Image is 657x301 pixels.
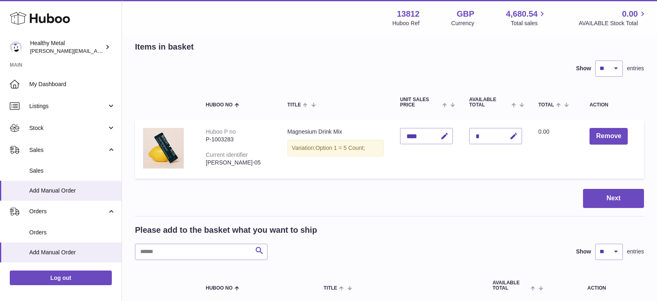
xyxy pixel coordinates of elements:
[29,229,115,236] span: Orders
[469,97,509,108] span: AVAILABLE Total
[10,271,112,285] a: Log out
[30,48,163,54] span: [PERSON_NAME][EMAIL_ADDRESS][DOMAIN_NAME]
[206,128,236,135] div: Huboo P no
[511,19,547,27] span: Total sales
[143,128,184,169] img: Magnesium Drink Mix
[579,9,647,27] a: 0.00 AVAILABLE Stock Total
[29,80,115,88] span: My Dashboard
[135,225,317,236] h2: Please add to the basket what you want to ship
[206,136,271,143] div: P-1003283
[627,65,644,72] span: entries
[622,9,638,19] span: 0.00
[279,120,392,179] td: Magnesium Drink Mix
[627,248,644,256] span: entries
[29,124,107,132] span: Stock
[30,39,103,55] div: Healthy Metal
[287,140,384,156] div: Variation:
[206,159,271,167] div: [PERSON_NAME]-05
[135,41,194,52] h2: Items in basket
[287,102,301,108] span: Title
[206,152,248,158] div: Current identifier
[579,19,647,27] span: AVAILABLE Stock Total
[590,102,636,108] div: Action
[206,102,233,108] span: Huboo no
[10,41,22,53] img: jose@healthy-metal.com
[400,97,440,108] span: Unit Sales Price
[29,208,107,215] span: Orders
[538,102,554,108] span: Total
[315,145,365,151] span: Option 1 = 5 Count;
[590,128,628,145] button: Remove
[397,9,420,19] strong: 13812
[206,286,233,291] span: Huboo no
[324,286,337,291] span: Title
[506,9,538,19] span: 4,680.54
[29,167,115,175] span: Sales
[549,272,644,299] th: Action
[457,9,474,19] strong: GBP
[538,128,549,135] span: 0.00
[576,248,591,256] label: Show
[29,187,115,195] span: Add Manual Order
[29,102,107,110] span: Listings
[492,280,529,291] span: AVAILABLE Total
[29,146,107,154] span: Sales
[392,19,420,27] div: Huboo Ref
[29,249,115,256] span: Add Manual Order
[576,65,591,72] label: Show
[506,9,547,27] a: 4,680.54 Total sales
[583,189,644,208] button: Next
[451,19,474,27] div: Currency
